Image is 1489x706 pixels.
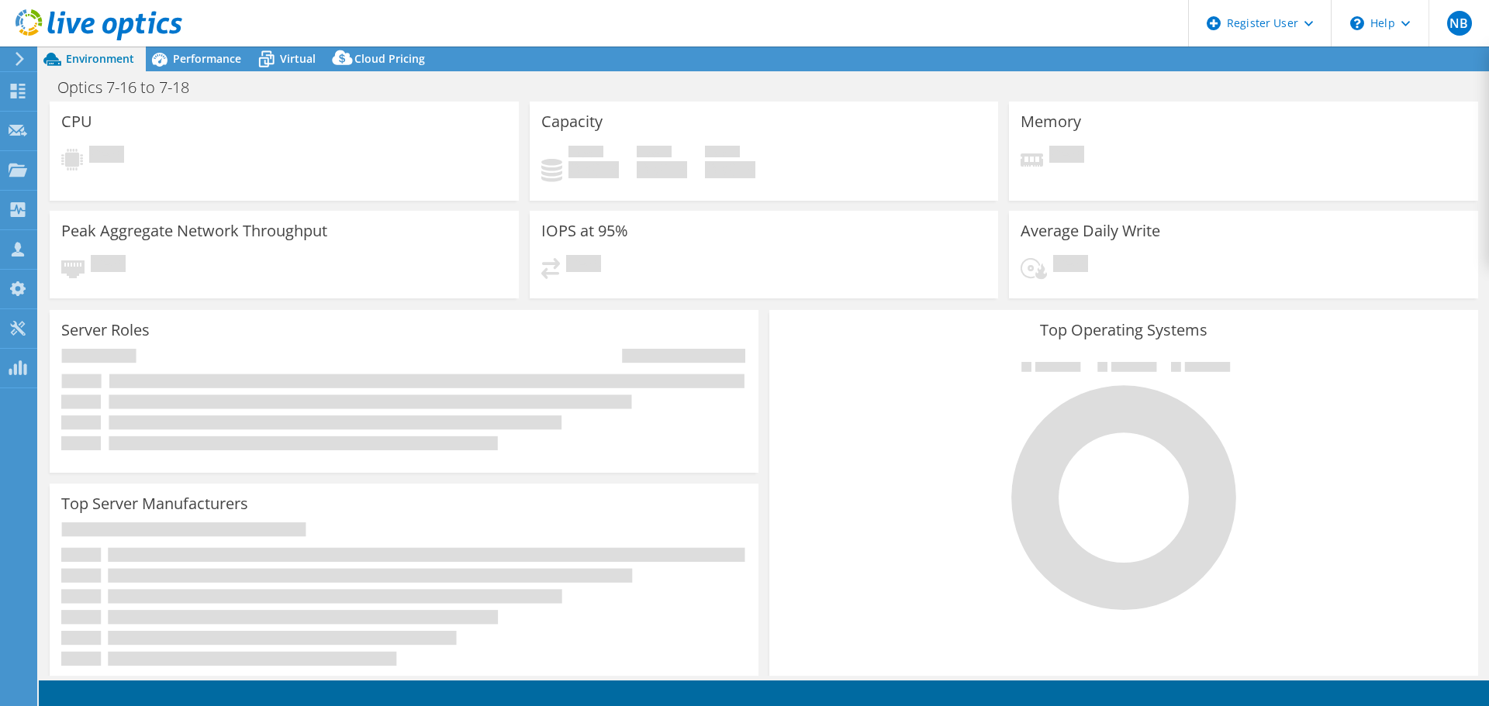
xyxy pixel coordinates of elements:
[61,322,150,339] h3: Server Roles
[541,113,603,130] h3: Capacity
[1350,16,1364,30] svg: \n
[61,222,327,239] h3: Peak Aggregate Network Throughput
[61,495,248,512] h3: Top Server Manufacturers
[1021,113,1081,130] h3: Memory
[50,79,213,96] h1: Optics 7-16 to 7-18
[568,146,603,161] span: Used
[566,255,601,276] span: Pending
[1053,255,1088,276] span: Pending
[91,255,126,276] span: Pending
[66,51,134,66] span: Environment
[781,322,1467,339] h3: Top Operating Systems
[705,146,740,161] span: Total
[354,51,425,66] span: Cloud Pricing
[1447,11,1472,36] span: NB
[541,222,628,239] h3: IOPS at 95%
[705,161,755,178] h4: 0 GiB
[61,113,92,130] h3: CPU
[280,51,316,66] span: Virtual
[1021,222,1160,239] h3: Average Daily Write
[1049,146,1084,167] span: Pending
[637,146,672,161] span: Free
[89,146,124,167] span: Pending
[568,161,619,178] h4: 0 GiB
[173,51,241,66] span: Performance
[637,161,687,178] h4: 0 GiB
